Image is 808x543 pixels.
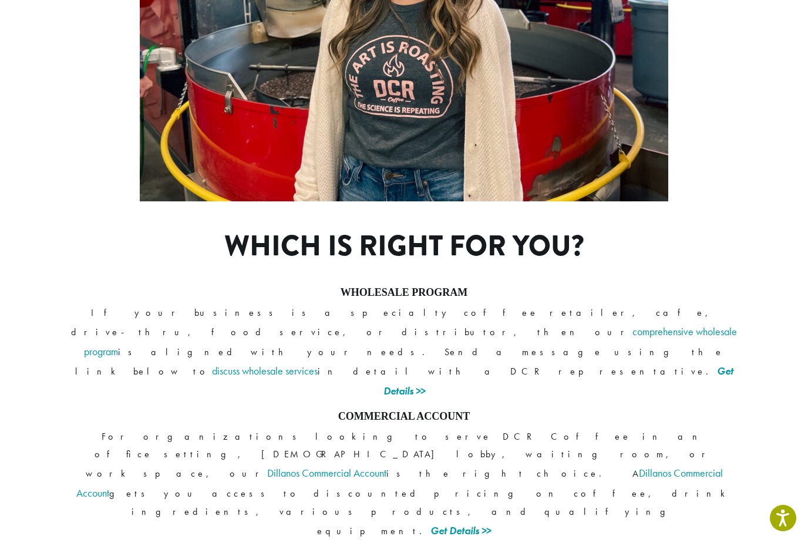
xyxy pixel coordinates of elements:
a: Get Details >> [383,364,733,397]
h1: Which is right for you? [153,230,655,264]
h4: WHOLESALE PROGRAM [69,286,739,299]
a: comprehensive wholesale program [84,325,737,358]
a: Dillanos Commercial Account [267,466,386,480]
a: Get Details >> [430,524,491,537]
h4: COMMERCIAL ACCOUNT [69,410,739,423]
a: discuss wholesale services [212,364,318,377]
p: For organizations looking to serve DCR Coffee in an office setting, [DEMOGRAPHIC_DATA] lobby, wai... [69,428,739,541]
a: Dillanos Commercial Account [76,466,723,500]
p: If your business is a specialty coffee retailer, cafe, drive-thru, food service, or distributor, ... [69,304,739,401]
